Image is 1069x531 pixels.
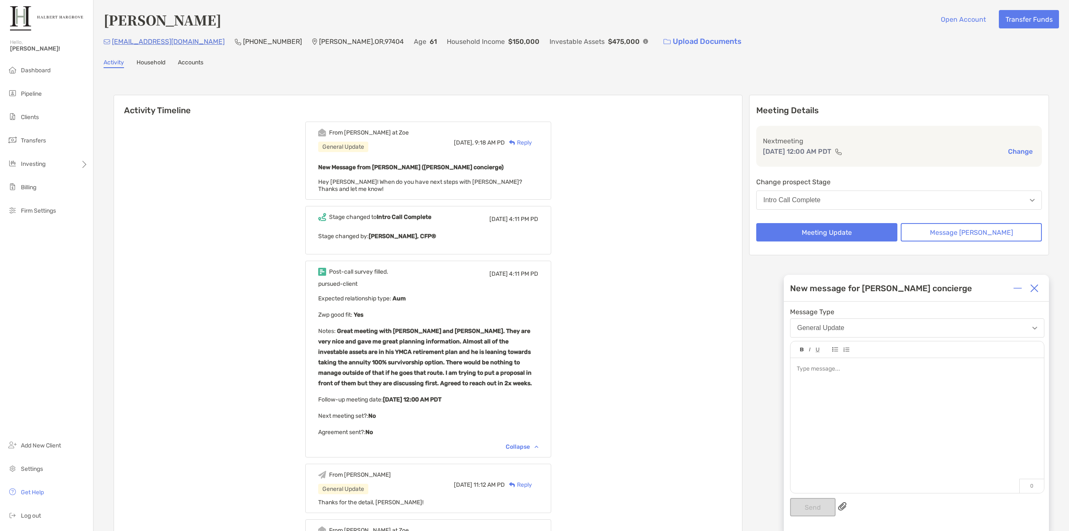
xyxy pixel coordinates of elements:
img: Event icon [318,471,326,479]
p: Notes : [318,326,538,389]
img: add_new_client icon [8,440,18,450]
span: [DATE], [454,139,474,146]
span: [PERSON_NAME]! [10,45,88,52]
img: dashboard icon [8,65,18,75]
span: Firm Settings [21,207,56,214]
div: General Update [797,324,844,332]
p: [EMAIL_ADDRESS][DOMAIN_NAME] [112,36,225,47]
b: New Message from [PERSON_NAME] ([PERSON_NAME] concierge) [318,164,504,171]
b: Aum [391,295,406,302]
div: General Update [318,484,368,494]
span: pursued-client [318,280,357,287]
button: Meeting Update [756,223,897,241]
img: Email Icon [104,39,110,44]
button: Change [1006,147,1035,156]
img: Reply icon [509,482,515,488]
a: Upload Documents [658,33,747,51]
p: 61 [430,36,437,47]
b: [PERSON_NAME], CFP® [369,233,436,240]
b: Great meeting with [PERSON_NAME] and [PERSON_NAME]. They are very nice and gave me great planning... [318,328,532,387]
span: Clients [21,114,39,121]
img: Event icon [318,129,326,137]
div: Collapse [506,443,538,450]
span: Pipeline [21,90,42,97]
b: Intro Call Complete [377,213,431,221]
p: Follow-up meeting date : [318,394,538,405]
img: transfers icon [8,135,18,145]
span: Log out [21,512,41,519]
p: Meeting Details [756,105,1042,116]
img: Chevron icon [534,445,538,448]
span: Settings [21,465,43,473]
span: Get Help [21,489,44,496]
img: Phone Icon [235,38,241,45]
img: firm-settings icon [8,205,18,215]
img: paperclip attachments [838,502,846,511]
p: [PERSON_NAME] , OR , 97404 [319,36,404,47]
span: Message Type [790,308,1044,316]
div: Stage changed to [329,213,431,221]
p: Next meeting set? : [318,411,538,421]
p: Stage changed by: [318,231,538,241]
img: button icon [664,39,671,45]
img: billing icon [8,182,18,192]
p: $150,000 [508,36,540,47]
span: 9:18 AM PD [475,139,505,146]
p: Household Income [447,36,505,47]
span: Investing [21,160,46,168]
img: Zoe Logo [10,3,83,33]
div: Reply [505,138,532,147]
img: get-help icon [8,487,18,497]
span: [DATE] [489,270,508,277]
b: Yes [352,311,363,318]
p: 0 [1019,479,1044,493]
span: Thanks for the detail, [PERSON_NAME]! [318,499,423,506]
button: General Update [790,318,1044,338]
b: No [368,412,376,419]
b: No [365,429,373,436]
p: Zwp good fit : [318,310,538,320]
img: Open dropdown arrow [1030,199,1035,202]
button: Message [PERSON_NAME] [901,223,1042,241]
span: [DATE] [454,481,472,488]
img: Editor control icon [809,348,811,352]
img: Info Icon [643,39,648,44]
span: Dashboard [21,67,51,74]
img: Event icon [318,213,326,221]
p: Next meeting [763,136,1035,146]
span: [DATE] [489,216,508,223]
div: Intro Call Complete [763,196,821,204]
div: New message for [PERSON_NAME] concierge [790,283,972,293]
p: Agreement sent? : [318,427,538,437]
p: Expected relationship type : [318,293,538,304]
img: Editor control icon [816,348,820,352]
img: communication type [835,148,842,155]
a: Accounts [178,59,203,68]
h6: Activity Timeline [114,95,742,115]
div: General Update [318,142,368,152]
span: Hey [PERSON_NAME]! When do you have next steps with [PERSON_NAME]? Thanks and let me know! [318,178,522,193]
p: $475,000 [608,36,640,47]
div: From [PERSON_NAME] at Zoe [329,129,409,136]
div: Post-call survey filled. [329,268,388,275]
p: Age [414,36,426,47]
p: [PHONE_NUMBER] [243,36,302,47]
img: Event icon [318,268,326,276]
img: investing icon [8,158,18,168]
a: Household [137,59,165,68]
img: logout icon [8,510,18,520]
b: [DATE] 12:00 AM PDT [383,396,441,403]
span: 11:12 AM PD [474,481,505,488]
img: Editor control icon [832,347,838,352]
img: Editor control icon [800,348,804,352]
button: Open Account [934,10,992,28]
button: Intro Call Complete [756,191,1042,210]
span: Add New Client [21,442,61,449]
h4: [PERSON_NAME] [104,10,221,29]
p: [DATE] 12:00 AM PDT [763,146,831,157]
p: Change prospect Stage [756,177,1042,187]
span: 4:11 PM PD [509,270,538,277]
img: pipeline icon [8,88,18,98]
span: Billing [21,184,36,191]
img: Location Icon [312,38,317,45]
